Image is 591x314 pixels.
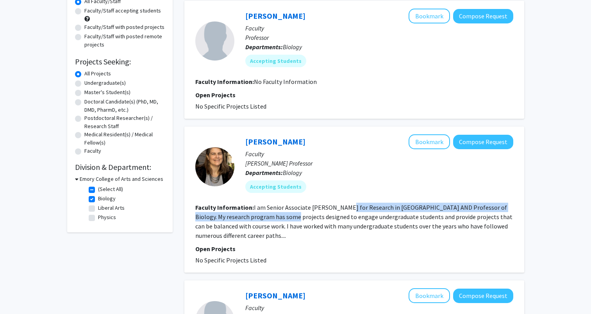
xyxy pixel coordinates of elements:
label: Master's Student(s) [84,88,130,96]
b: Faculty Information: [195,203,254,211]
label: (Select All) [98,185,123,193]
label: All Projects [84,70,111,78]
span: Biology [283,43,302,51]
label: Postdoctoral Researcher(s) / Research Staff [84,114,165,130]
span: No Specific Projects Listed [195,102,266,110]
h2: Division & Department: [75,162,165,172]
button: Add Nic Vega to Bookmarks [409,288,450,303]
label: Faculty/Staff with posted projects [84,23,164,31]
fg-read-more: I am Senior Associate [PERSON_NAME] for Research in [GEOGRAPHIC_DATA] AND Professor of Biology. M... [195,203,512,239]
span: No Specific Projects Listed [195,256,266,264]
label: Medical Resident(s) / Medical Fellow(s) [84,130,165,147]
p: Professor [245,33,513,42]
a: [PERSON_NAME] [245,137,305,146]
span: Biology [283,169,302,177]
p: Faculty [245,23,513,33]
button: Compose Request to Anita Corbett [453,135,513,149]
p: Faculty [245,303,513,312]
h3: Emory College of Arts and Sciences [80,175,163,183]
button: Add Anita Corbett to Bookmarks [409,134,450,149]
p: Open Projects [195,244,513,253]
button: Compose Request to Nic Vega [453,289,513,303]
iframe: Chat [6,279,33,308]
p: [PERSON_NAME] Professor [245,159,513,168]
button: Compose Request to Nicole Gerardo [453,9,513,23]
b: Departments: [245,43,283,51]
a: [PERSON_NAME] [245,291,305,300]
p: Open Projects [195,90,513,100]
b: Faculty Information: [195,78,254,86]
mat-chip: Accepting Students [245,180,306,193]
button: Add Nicole Gerardo to Bookmarks [409,9,450,23]
a: [PERSON_NAME] [245,11,305,21]
label: Undergraduate(s) [84,79,126,87]
p: Faculty [245,149,513,159]
label: Faculty [84,147,101,155]
span: No Faculty Information [254,78,317,86]
mat-chip: Accepting Students [245,55,306,67]
label: Physics [98,213,116,221]
b: Departments: [245,169,283,177]
label: Faculty/Staff with posted remote projects [84,32,165,49]
label: Doctoral Candidate(s) (PhD, MD, DMD, PharmD, etc.) [84,98,165,114]
h2: Projects Seeking: [75,57,165,66]
label: Liberal Arts [98,204,125,212]
label: Biology [98,194,116,203]
label: Faculty/Staff accepting students [84,7,161,15]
